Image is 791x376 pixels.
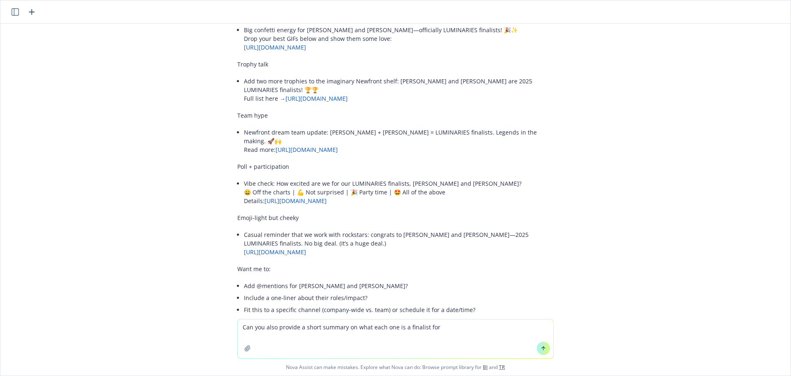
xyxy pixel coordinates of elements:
li: Vibe check: How excited are we for our LUMINARIES finalists, [PERSON_NAME] and [PERSON_NAME]? 😄 O... [244,177,554,207]
a: TR [499,364,505,371]
a: [URL][DOMAIN_NAME] [244,248,306,256]
a: [URL][DOMAIN_NAME] [264,197,327,205]
p: Emoji-light but cheeky [237,213,554,222]
li: Casual reminder that we work with rockstars: congrats to [PERSON_NAME] and [PERSON_NAME]—2025 LUM... [244,229,554,258]
li: Newfront dream team update: [PERSON_NAME] + [PERSON_NAME] = LUMINARIES finalists. Legends in the ... [244,126,554,156]
a: [URL][DOMAIN_NAME] [286,95,348,102]
a: BI [483,364,488,371]
li: Add two more trophies to the imaginary Newfront shelf: [PERSON_NAME] and [PERSON_NAME] are 2025 L... [244,75,554,104]
a: [URL][DOMAIN_NAME] [276,146,338,154]
li: Fit this to a specific channel (company-wide vs. team) or schedule it for a date/time? [244,304,554,316]
a: [URL][DOMAIN_NAME] [244,43,306,51]
li: Include a one-liner about their roles/impact? [244,292,554,304]
li: Big confetti energy for [PERSON_NAME] and [PERSON_NAME]—officially LUMINARIES finalists! 🎉✨ Drop ... [244,24,554,53]
li: Add @mentions for [PERSON_NAME] and [PERSON_NAME]? [244,280,554,292]
p: Poll + participation [237,162,554,171]
textarea: Can you also provide a short summary on what each one is a finalist for [238,319,553,358]
p: Want me to: [237,265,554,273]
p: Team hype [237,111,554,120]
span: Nova Assist can make mistakes. Explore what Nova can do: Browse prompt library for and [4,359,787,376]
p: Trophy talk [237,60,554,69]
